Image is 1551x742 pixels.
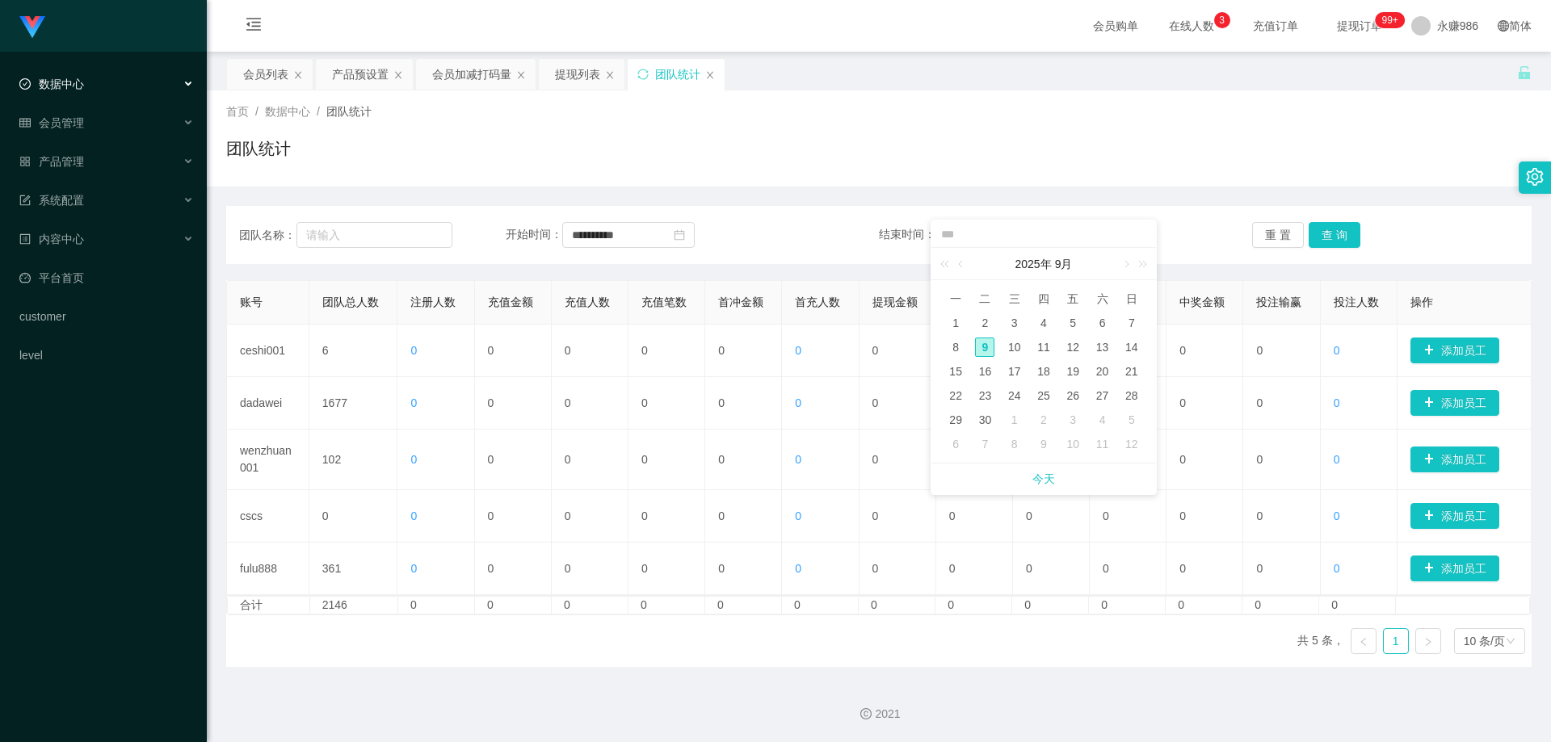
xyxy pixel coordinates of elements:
i: 图标: table [19,117,31,128]
td: 0 [628,325,705,377]
span: 注册人数 [410,296,456,308]
td: 0 [1243,325,1320,377]
td: 0 [1319,597,1396,614]
i: 图标: profile [19,233,31,245]
a: 9月 [1053,248,1074,280]
i: 图标: close [705,70,715,80]
td: 0 [860,430,936,490]
span: / [317,105,320,118]
span: 首页 [226,105,249,118]
td: 6 [309,325,398,377]
span: 团队名称： [239,227,296,244]
td: 0 [1090,543,1166,595]
td: 2025年9月21日 [1117,359,1146,384]
th: 周六 [1087,287,1116,311]
td: 0 [552,597,628,614]
td: 0 [309,490,398,543]
span: 提现金额 [872,296,918,308]
span: / [255,105,258,118]
td: 2025年9月10日 [1000,335,1029,359]
td: 0 [628,597,705,614]
i: 图标: close [393,70,403,80]
span: 内容中心 [19,233,84,245]
td: 2025年10月12日 [1117,432,1146,456]
i: 图标: close [293,70,303,80]
td: 2025年9月4日 [1029,311,1058,335]
div: 4 [1034,313,1053,333]
div: 27 [1093,386,1112,405]
div: 30 [975,410,994,430]
img: logo.9652507e.png [19,16,45,39]
td: 0 [1166,325,1243,377]
div: 12 [1063,337,1082,357]
span: 四 [1029,291,1058,306]
td: 0 [475,430,552,490]
th: 周四 [1029,287,1058,311]
td: 2025年10月3日 [1058,408,1087,432]
td: 2025年9月17日 [1000,359,1029,384]
td: 0 [475,377,552,430]
td: 2025年9月13日 [1087,335,1116,359]
a: 上一年 (Control键加左方向键) [937,248,958,280]
span: 0 [410,344,417,357]
a: 1 [1384,629,1408,653]
td: 0 [1166,543,1243,595]
td: 0 [552,543,628,595]
a: level [19,339,194,371]
td: 0 [1166,597,1242,614]
span: 0 [1334,453,1340,466]
span: 开始时间： [506,228,562,241]
td: 2025年9月16日 [970,359,999,384]
td: 2025年10月6日 [941,432,970,456]
td: 361 [309,543,398,595]
div: 19 [1063,362,1082,381]
td: 合计 [228,597,310,614]
td: 0 [1243,543,1320,595]
td: 0 [1166,377,1243,430]
span: 0 [410,562,417,575]
button: 图标: plus添加员工 [1410,337,1499,363]
span: 充值订单 [1245,20,1306,31]
span: 0 [1334,509,1340,522]
td: 2025年10月10日 [1058,432,1087,456]
span: 数据中心 [265,105,310,118]
i: 图标: global [1498,20,1509,31]
div: 3 [1005,313,1024,333]
span: 0 [795,453,801,466]
td: 0 [1090,490,1166,543]
td: 0 [552,490,628,543]
td: 2025年9月7日 [1117,311,1146,335]
td: 2025年10月4日 [1087,408,1116,432]
span: 五 [1058,291,1087,306]
i: 图标: left [1359,637,1368,647]
span: 0 [1334,562,1340,575]
span: 团队统计 [326,105,372,118]
td: 0 [705,377,782,430]
a: 2025年 [1014,248,1053,280]
td: 0 [859,597,935,614]
div: 11 [1034,337,1053,357]
td: 0 [1013,490,1090,543]
td: 0 [1089,597,1166,614]
td: 2025年9月9日 [970,335,999,359]
div: 11 [1093,434,1112,454]
button: 图标: plus添加员工 [1410,555,1499,581]
div: 会员列表 [243,59,288,90]
h1: 团队统计 [226,136,291,161]
sup: 3 [1214,12,1230,28]
td: 2025年9月1日 [941,311,970,335]
td: 0 [705,543,782,595]
div: 提现列表 [555,59,600,90]
button: 图标: plus添加员工 [1410,446,1499,472]
li: 共 5 条， [1297,628,1344,654]
td: 0 [705,430,782,490]
td: 0 [552,430,628,490]
div: 10 [1005,337,1024,357]
td: 2025年9月29日 [941,408,970,432]
span: 提现订单 [1329,20,1390,31]
span: 0 [795,344,801,357]
td: 2025年9月22日 [941,384,970,408]
div: 13 [1093,337,1112,357]
span: 充值人数 [565,296,610,308]
td: 0 [860,325,936,377]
